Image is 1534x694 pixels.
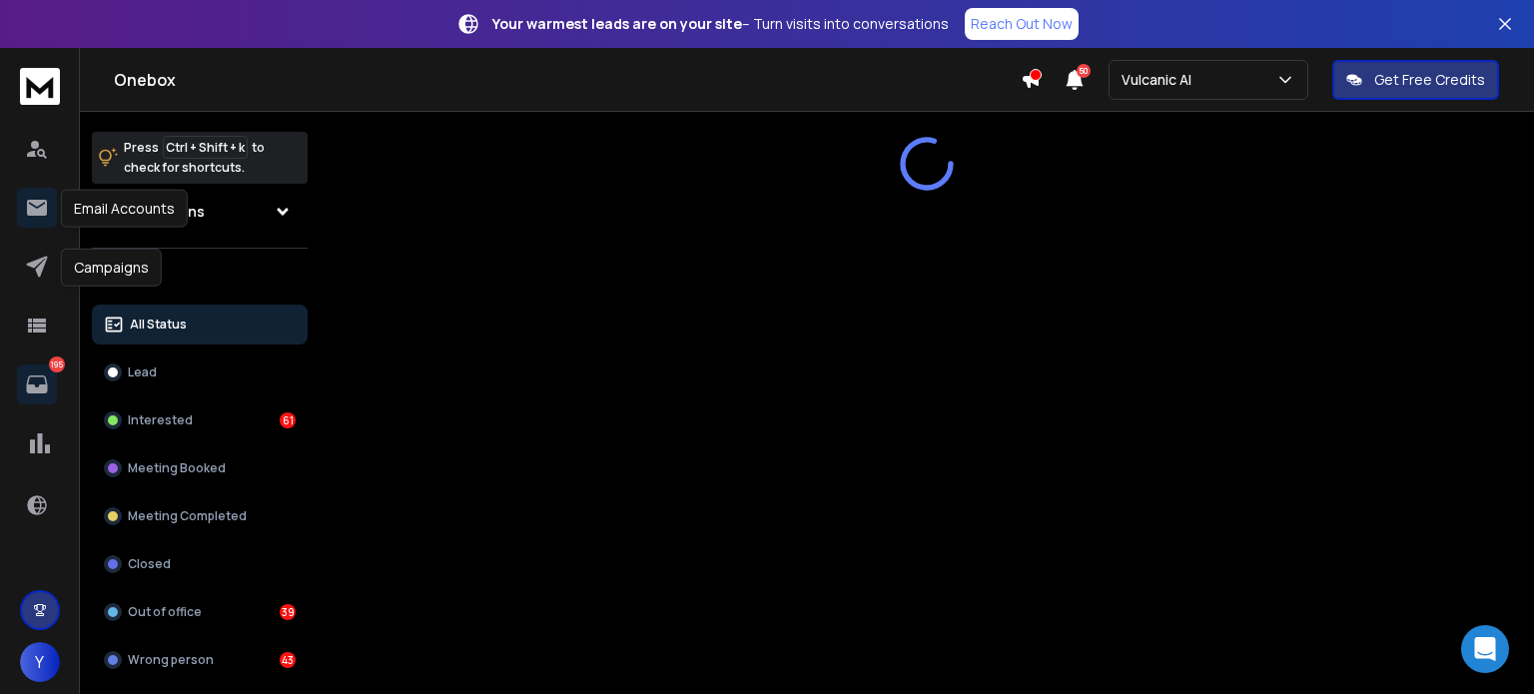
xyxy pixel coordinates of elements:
[114,68,1021,92] h1: Onebox
[128,508,247,524] p: Meeting Completed
[128,652,214,668] p: Wrong person
[1077,64,1091,78] span: 50
[20,68,60,105] img: logo
[92,544,308,584] button: Closed
[280,652,296,668] div: 43
[61,249,162,287] div: Campaigns
[20,642,60,682] button: Y
[128,412,193,428] p: Interested
[92,352,308,392] button: Lead
[280,604,296,620] div: 39
[163,136,248,159] span: Ctrl + Shift + k
[128,460,226,476] p: Meeting Booked
[49,356,65,372] p: 195
[492,14,742,33] strong: Your warmest leads are on your site
[130,317,187,333] p: All Status
[128,604,202,620] p: Out of office
[17,364,57,404] a: 195
[92,592,308,632] button: Out of office39
[128,556,171,572] p: Closed
[1332,60,1499,100] button: Get Free Credits
[1461,625,1509,673] div: Open Intercom Messenger
[1374,70,1485,90] p: Get Free Credits
[280,412,296,428] div: 61
[965,8,1079,40] a: Reach Out Now
[92,400,308,440] button: Interested61
[92,265,308,293] h3: Filters
[92,496,308,536] button: Meeting Completed
[492,14,949,34] p: – Turn visits into conversations
[124,138,265,178] p: Press to check for shortcuts.
[128,364,157,380] p: Lead
[61,190,188,228] div: Email Accounts
[92,192,308,232] button: All Campaigns
[971,14,1073,34] p: Reach Out Now
[1122,70,1199,90] p: Vulcanic AI
[92,640,308,680] button: Wrong person43
[92,448,308,488] button: Meeting Booked
[92,305,308,345] button: All Status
